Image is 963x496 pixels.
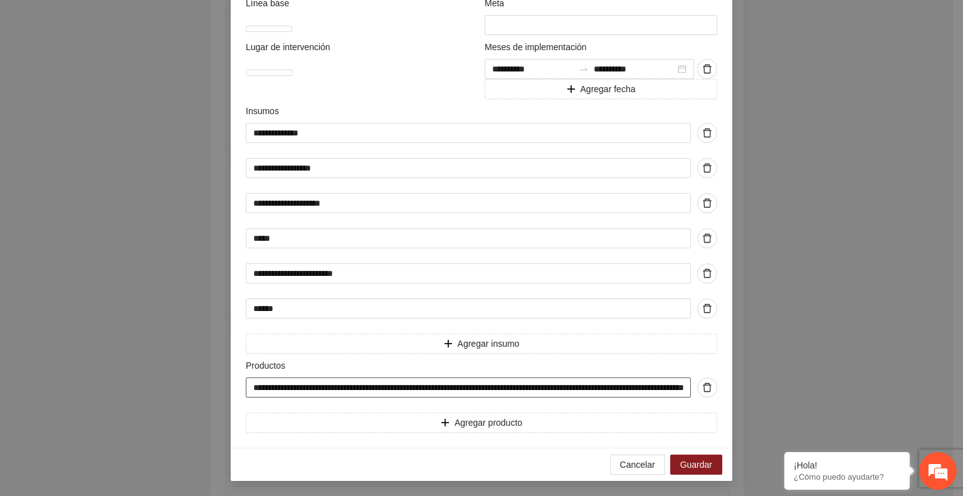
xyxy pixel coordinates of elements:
span: plus [567,85,576,95]
div: ¡Hola! [794,460,900,470]
button: plusAgregar insumo [246,334,717,354]
span: plus [441,418,450,428]
span: Productos [246,359,290,372]
span: Meses de implementación [485,40,591,54]
span: delete [698,128,717,138]
span: Insumos [246,104,284,118]
span: Cancelar [620,458,655,472]
button: delete [697,59,717,79]
span: to [579,64,589,74]
span: Estamos en línea. [73,167,173,294]
button: plusAgregar fecha [485,79,717,99]
textarea: Escriba su mensaje y pulse “Intro” [6,342,239,386]
button: plusAgregar producto [246,413,717,433]
span: delete [698,198,717,208]
span: Agregar fecha [581,82,636,96]
button: delete [697,123,717,143]
span: delete [698,303,717,314]
div: Minimizar ventana de chat en vivo [206,6,236,36]
span: Lugar de intervención [246,40,335,54]
button: delete [697,298,717,319]
span: delete [698,163,717,173]
span: delete [698,268,717,278]
button: delete [697,377,717,398]
button: Cancelar [610,455,665,475]
span: Agregar insumo [458,337,520,351]
button: delete [697,158,717,178]
span: swap-right [579,64,589,74]
span: delete [698,383,717,393]
button: Guardar [670,455,722,475]
p: ¿Cómo puedo ayudarte? [794,472,900,482]
button: delete [697,193,717,213]
button: delete [697,228,717,248]
span: plus [444,339,453,349]
span: delete [698,64,717,74]
span: delete [698,233,717,243]
span: Agregar producto [455,416,522,430]
button: delete [697,263,717,283]
div: Chatee con nosotros ahora [65,64,211,80]
span: Guardar [680,458,712,472]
